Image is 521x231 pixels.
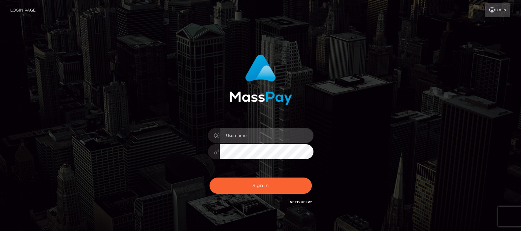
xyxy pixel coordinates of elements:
[220,128,313,143] input: Username...
[210,178,312,194] button: Sign in
[229,54,292,105] img: MassPay Login
[290,200,312,204] a: Need Help?
[485,3,510,17] a: Login
[10,3,36,17] a: Login Page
